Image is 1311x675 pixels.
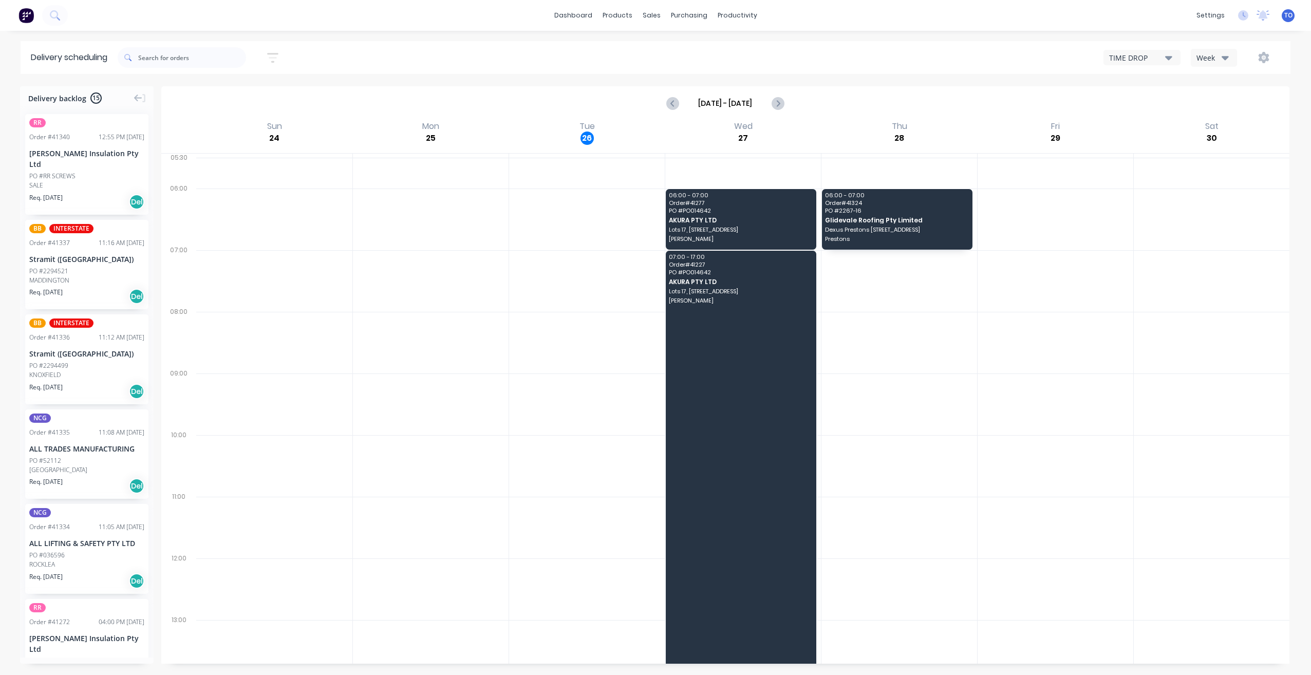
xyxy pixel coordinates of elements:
div: Stramit ([GEOGRAPHIC_DATA]) [29,254,144,265]
span: AKURA PTY LTD [669,278,812,285]
div: 30 [1205,132,1219,145]
div: ALL TRADES MANUFACTURING [29,443,144,454]
div: PO #2294521 [29,267,68,276]
button: TIME DROP [1103,50,1181,65]
div: Fri [1048,121,1063,132]
div: Del [129,573,144,589]
span: Dexus Prestons [STREET_ADDRESS] [825,227,968,233]
div: [PERSON_NAME] Insulation Pty Ltd [29,633,144,654]
div: 12:55 PM [DATE] [99,133,144,142]
div: Order # 41334 [29,522,70,532]
div: Tue [576,121,598,132]
div: PO #52112 [29,456,61,465]
div: 11:08 AM [DATE] [99,428,144,437]
div: 24 [268,132,281,145]
div: 06:00 [161,182,196,244]
div: Del [129,384,144,399]
span: INTERSTATE [49,224,93,233]
span: 07:00 - 17:00 [669,254,812,260]
div: 26 [580,132,594,145]
div: settings [1191,8,1230,23]
span: 06:00 - 07:00 [669,192,812,198]
span: AKURA PTY LTD [669,217,812,223]
div: Stramit ([GEOGRAPHIC_DATA]) [29,348,144,359]
span: BB [29,224,46,233]
span: 06:00 - 07:00 [825,192,968,198]
div: ROCKLEA [29,560,144,569]
span: Lots 17, [STREET_ADDRESS] [669,288,812,294]
div: SALE [29,181,144,190]
span: TO [1284,11,1293,20]
div: Del [129,194,144,210]
div: Del [129,289,144,304]
span: Req. [DATE] [29,572,63,582]
span: INTERSTATE [49,318,93,328]
div: 27 [737,132,750,145]
span: Delivery backlog [28,93,86,104]
div: 29 [1049,132,1062,145]
span: RR [29,603,46,612]
span: Req. [DATE] [29,193,63,202]
div: Order # 41340 [29,133,70,142]
div: products [597,8,638,23]
div: Del [129,478,144,494]
button: Week [1191,49,1237,67]
a: dashboard [549,8,597,23]
div: Order # 41272 [29,617,70,627]
span: [PERSON_NAME] [669,236,812,242]
span: PO # PO014642 [669,208,812,214]
div: KNOXFIELD [29,370,144,380]
div: Wed [731,121,756,132]
div: productivity [713,8,762,23]
div: TIME DROP [1109,52,1165,63]
img: Factory [18,8,34,23]
span: NCG [29,414,51,423]
span: Order # 41324 [825,200,968,206]
span: Prestons [825,236,968,242]
div: sales [638,8,666,23]
input: Search for orders [138,47,246,68]
div: 11:16 AM [DATE] [99,238,144,248]
div: Week [1196,52,1226,63]
span: Lots 17, [STREET_ADDRESS] [669,227,812,233]
div: Thu [889,121,910,132]
span: PO # PO014642 [669,269,812,275]
div: ALL LIFTING & SAFETY PTY LTD [29,538,144,549]
span: Req. [DATE] [29,477,63,486]
span: Req. [DATE] [29,288,63,297]
div: PO #4600020058 [29,657,79,666]
div: Sat [1202,121,1222,132]
span: [PERSON_NAME] [669,297,812,304]
span: BB [29,318,46,328]
div: PO #2294499 [29,361,68,370]
span: Glidevale Roofing Pty Limited [825,217,968,223]
div: Mon [419,121,442,132]
div: Order # 41335 [29,428,70,437]
div: 05:30 [161,152,196,182]
span: Order # 41227 [669,261,812,268]
div: 11:12 AM [DATE] [99,333,144,342]
div: 04:00 PM [DATE] [99,617,144,627]
div: 11:00 [161,491,196,552]
div: 09:00 [161,367,196,429]
div: Order # 41336 [29,333,70,342]
div: MADDINGTON [29,276,144,285]
span: RR [29,118,46,127]
div: 12:00 [161,552,196,614]
div: 28 [893,132,906,145]
div: PO #RR SCREWS [29,172,76,181]
div: 08:00 [161,306,196,367]
div: PO #036596 [29,551,65,560]
div: 25 [424,132,438,145]
span: Req. [DATE] [29,383,63,392]
div: purchasing [666,8,713,23]
div: 07:00 [161,244,196,306]
span: 15 [90,92,102,104]
span: PO # 2267-16 [825,208,968,214]
div: 10:00 [161,429,196,491]
div: [GEOGRAPHIC_DATA] [29,465,144,475]
div: Order # 41337 [29,238,70,248]
span: NCG [29,508,51,517]
span: Order # 41277 [669,200,812,206]
div: 11:05 AM [DATE] [99,522,144,532]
